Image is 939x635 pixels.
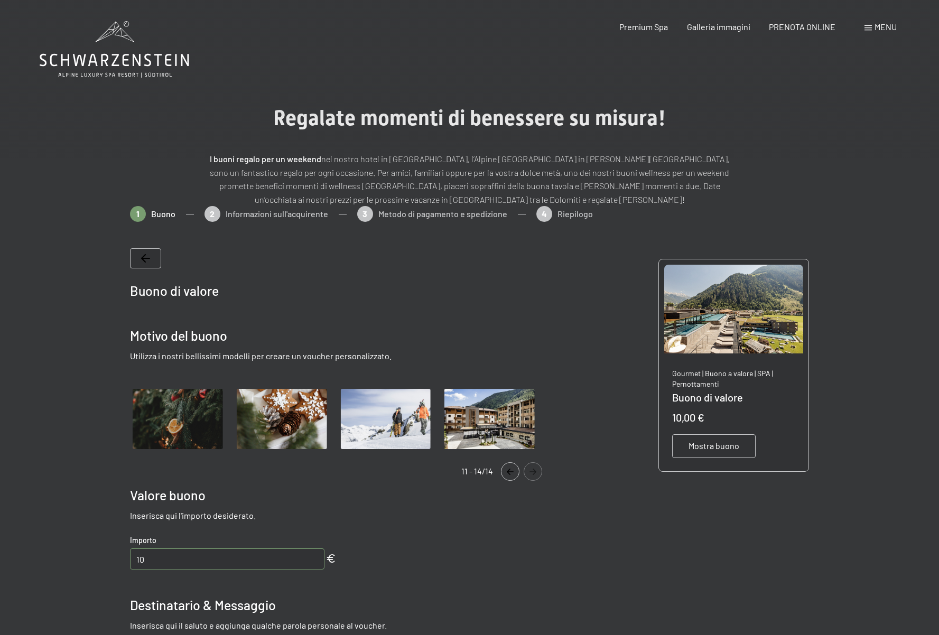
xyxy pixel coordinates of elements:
[273,106,666,130] span: Regalate momenti di benessere su misura!
[875,22,897,32] span: Menu
[687,22,750,32] a: Galleria immagini
[210,154,321,164] strong: I buoni regalo per un weekend
[206,152,734,206] p: nel nostro hotel in [GEOGRAPHIC_DATA], l’Alpine [GEOGRAPHIC_DATA] in [PERSON_NAME][GEOGRAPHIC_DAT...
[619,22,668,32] a: Premium Spa
[769,22,835,32] a: PRENOTA ONLINE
